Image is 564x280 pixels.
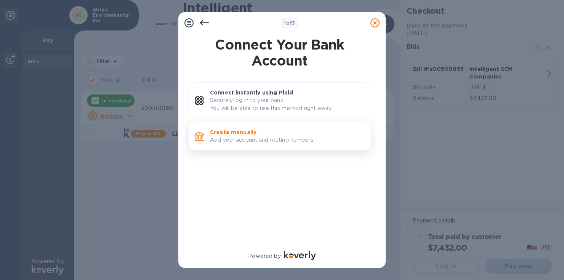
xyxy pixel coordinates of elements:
span: 1 [284,20,286,26]
p: Connect instantly using Plaid [210,89,365,96]
p: Securely log in to your bank. You will be able to use this method right away. [210,96,365,112]
img: Logo [284,251,316,260]
b: of 3 [284,20,295,26]
h1: Connect Your Bank Account [185,37,374,69]
p: Add your account and routing numbers. [210,136,365,144]
p: Create manually [210,128,365,136]
p: Powered by [248,252,280,260]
